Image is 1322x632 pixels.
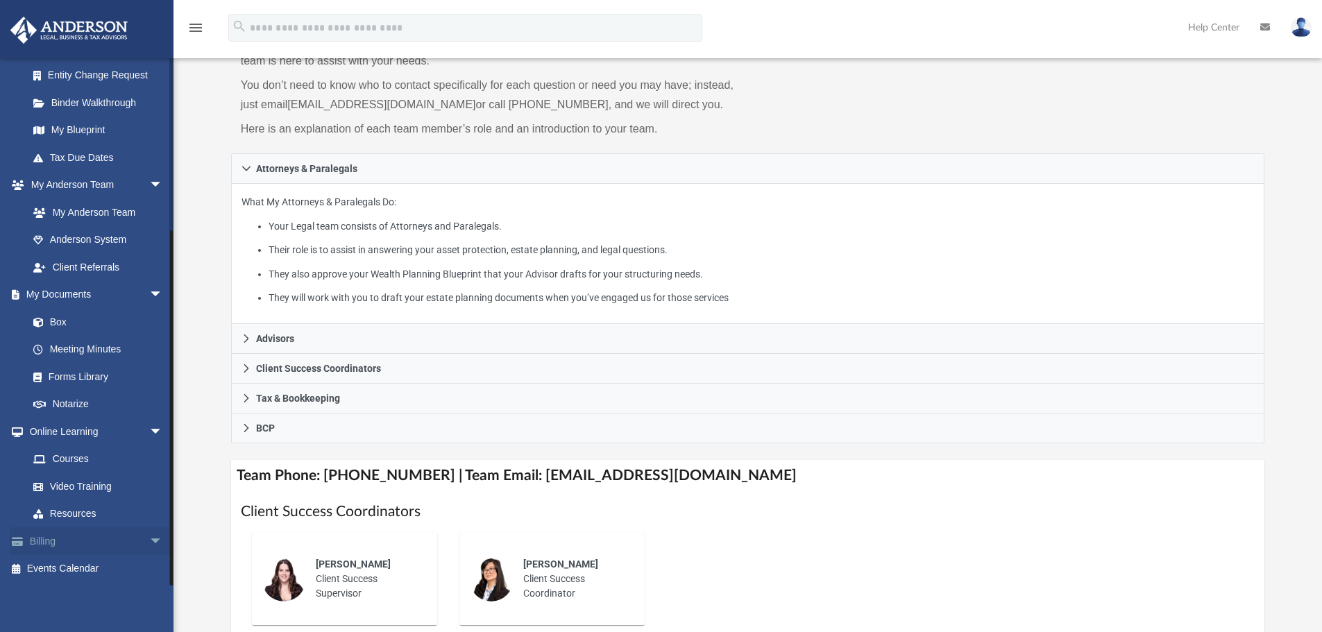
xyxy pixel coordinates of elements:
[269,289,1254,307] li: They will work with you to draft your estate planning documents when you’ve engaged us for those ...
[10,281,177,309] a: My Documentsarrow_drop_down
[19,391,177,418] a: Notarize
[231,460,1265,491] h4: Team Phone: [PHONE_NUMBER] | Team Email: [EMAIL_ADDRESS][DOMAIN_NAME]
[187,19,204,36] i: menu
[1291,17,1312,37] img: User Pic
[269,241,1254,259] li: Their role is to assist in answering your asset protection, estate planning, and legal questions.
[232,19,247,34] i: search
[231,413,1265,443] a: BCP
[19,117,177,144] a: My Blueprint
[6,17,132,44] img: Anderson Advisors Platinum Portal
[19,336,177,364] a: Meeting Minutes
[19,500,177,528] a: Resources
[256,364,381,373] span: Client Success Coordinators
[514,547,635,610] div: Client Success Coordinator
[316,558,391,570] span: [PERSON_NAME]
[10,418,177,445] a: Online Learningarrow_drop_down
[149,171,177,200] span: arrow_drop_down
[19,253,177,281] a: Client Referrals
[19,472,170,500] a: Video Training
[10,555,184,583] a: Events Calendar
[269,218,1254,235] li: Your Legal team consists of Attorneys and Paralegals.
[231,153,1265,184] a: Attorneys & Paralegals
[19,308,170,336] a: Box
[19,144,184,171] a: Tax Due Dates
[256,164,357,173] span: Attorneys & Paralegals
[19,226,177,254] a: Anderson System
[262,557,306,601] img: thumbnail
[19,62,184,89] a: Entity Change Request
[149,281,177,309] span: arrow_drop_down
[269,266,1254,283] li: They also approve your Wealth Planning Blueprint that your Advisor drafts for your structuring ne...
[469,557,514,601] img: thumbnail
[187,26,204,36] a: menu
[241,194,1255,307] p: What My Attorneys & Paralegals Do:
[241,76,738,114] p: You don’t need to know who to contact specifically for each question or need you may have; instea...
[19,198,170,226] a: My Anderson Team
[306,547,427,610] div: Client Success Supervisor
[231,354,1265,384] a: Client Success Coordinators
[241,502,1255,522] h1: Client Success Coordinators
[287,99,475,110] a: [EMAIL_ADDRESS][DOMAIN_NAME]
[149,418,177,446] span: arrow_drop_down
[523,558,598,570] span: [PERSON_NAME]
[256,393,340,403] span: Tax & Bookkeeping
[10,527,184,555] a: Billingarrow_drop_down
[231,324,1265,354] a: Advisors
[241,119,738,139] p: Here is an explanation of each team member’s role and an introduction to your team.
[10,171,177,199] a: My Anderson Teamarrow_drop_down
[149,527,177,556] span: arrow_drop_down
[231,184,1265,325] div: Attorneys & Paralegals
[231,384,1265,413] a: Tax & Bookkeeping
[19,363,170,391] a: Forms Library
[256,423,275,433] span: BCP
[256,334,294,343] span: Advisors
[19,445,177,473] a: Courses
[19,89,184,117] a: Binder Walkthrough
